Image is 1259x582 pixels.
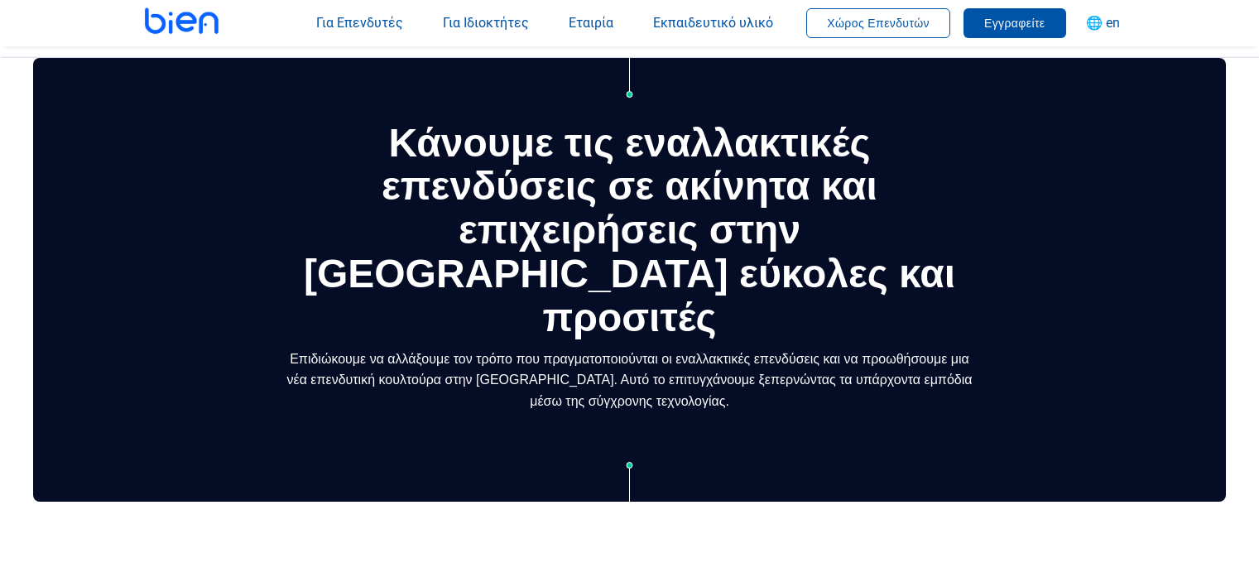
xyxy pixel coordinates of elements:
span: Εκπαιδευτικό υλικό [653,15,773,31]
h1: Κάνουμε τις εναλλακτικές επενδύσεις σε ακίνητα και επιχειρήσεις στην [GEOGRAPHIC_DATA] εύκολες κα... [282,122,978,340]
span: Χώρος Επενδυτών [827,17,930,30]
p: Επιδιώκουμε να αλλάξουμε τον τρόπο που πραγματοποιούνται οι εναλλακτικές επενδύσεις και να προωθή... [282,349,978,412]
span: Για Ιδιοκτήτες [443,15,529,31]
span: Για Επενδυτές [316,15,403,31]
button: Χώρος Επενδυτών [806,8,950,38]
a: Χώρος Επενδυτών [806,15,950,31]
span: Εγγραφείτε [984,17,1045,30]
span: 🌐 en [1086,15,1120,31]
button: Εγγραφείτε [963,8,1066,38]
span: Εταιρία [569,15,613,31]
a: Εγγραφείτε [963,15,1066,31]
